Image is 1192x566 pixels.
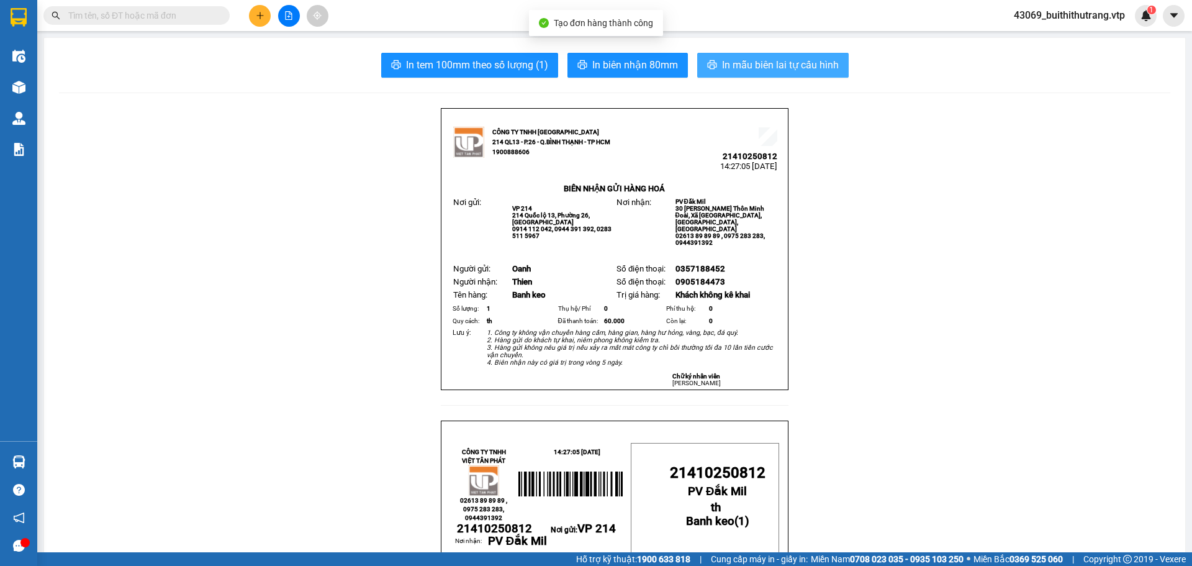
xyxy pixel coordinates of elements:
[32,20,101,66] strong: CÔNG TY TNHH [GEOGRAPHIC_DATA] 214 QL13 - P.26 - Q.BÌNH THẠNH - TP HCM 1900888606
[672,373,720,380] strong: Chữ ký nhân viên
[13,540,25,552] span: message
[686,514,734,528] span: Banh keo
[43,75,144,84] strong: BIÊN NHẬN GỬI HÀNG HOÁ
[697,53,849,78] button: printerIn mẫu biên lai tự cấu hình
[709,317,713,324] span: 0
[1147,6,1156,14] sup: 1
[284,11,293,20] span: file-add
[512,290,546,299] span: Banh keo
[616,290,660,299] span: Trị giá hàng:
[1009,554,1063,564] strong: 0369 525 060
[68,9,215,22] input: Tìm tên, số ĐT hoặc mã đơn
[711,552,808,566] span: Cung cấp máy in - giấy in:
[711,501,721,514] span: th
[488,534,547,548] span: PV Đắk Mil
[577,60,587,71] span: printer
[457,522,532,536] span: 21410250812
[460,497,507,521] span: 02613 89 89 89 , 0975 283 283, 0944391392
[556,303,603,315] td: Thụ hộ/ Phí
[453,290,487,299] span: Tên hàng:
[616,277,666,286] span: Số điện thoại:
[313,11,322,20] span: aim
[453,127,484,158] img: logo
[973,552,1063,566] span: Miền Bắc
[12,112,25,125] img: warehouse-icon
[709,305,713,312] span: 0
[1149,6,1154,14] span: 1
[604,317,625,324] span: 60.000
[12,50,25,63] img: warehouse-icon
[967,557,970,562] span: ⚪️
[52,11,60,20] span: search
[512,277,532,286] span: Thien
[664,303,708,315] td: Phí thu hộ:
[492,129,610,155] strong: CÔNG TY TNHH [GEOGRAPHIC_DATA] 214 QL13 - P.26 - Q.BÌNH THẠNH - TP HCM 1900888606
[1123,555,1132,564] span: copyright
[453,329,471,337] span: Lưu ý:
[576,552,690,566] span: Hỗ trợ kỹ thuật:
[406,57,548,73] span: In tem 100mm theo số lượng (1)
[675,277,725,286] span: 0905184473
[675,198,706,205] span: PV Đắk Mil
[811,552,964,566] span: Miền Nam
[256,11,264,20] span: plus
[700,552,702,566] span: |
[850,554,964,564] strong: 0708 023 035 - 0935 103 250
[675,232,765,246] span: 02613 89 89 89 , 0975 283 283, 0944391392
[120,47,175,56] span: 21410250811
[13,512,25,524] span: notification
[1168,10,1180,21] span: caret-down
[125,87,161,94] span: PV Đắk Song
[722,57,839,73] span: In mẫu biên lai tự cấu hình
[95,86,115,104] span: Nơi nhận:
[670,464,765,482] span: 21410250812
[554,18,653,28] span: Tạo đơn hàng thành công
[278,5,300,27] button: file-add
[637,554,690,564] strong: 1900 633 818
[1140,10,1152,21] img: icon-new-feature
[686,501,749,528] strong: ( )
[42,87,62,94] span: VP 214
[675,264,725,273] span: 0357188452
[616,264,666,273] span: Số điện thoại:
[453,277,497,286] span: Người nhận:
[707,60,717,71] span: printer
[675,290,750,299] span: Khách không kê khai
[12,81,25,94] img: warehouse-icon
[1072,552,1074,566] span: |
[453,264,490,273] span: Người gửi:
[118,56,175,65] span: 13:44:55 [DATE]
[1163,5,1185,27] button: caret-down
[604,305,608,312] span: 0
[616,198,651,207] span: Nơi nhận:
[556,315,603,327] td: Đã thanh toán:
[462,449,506,464] strong: CÔNG TY TNHH VIỆT TÂN PHÁT
[12,28,29,59] img: logo
[487,317,492,324] span: th
[512,205,532,212] span: VP 214
[567,53,688,78] button: printerIn biên nhận 80mm
[487,329,773,367] em: 1. Công ty không vận chuyển hàng cấm, hàng gian, hàng hư hỏng, vàng, bạc, đá quý. 2. Hàng gửi do ...
[512,212,590,226] span: 214 Quốc lộ 13, Phường 26, [GEOGRAPHIC_DATA]
[512,226,612,239] span: 0914 112 042, 0944 391 392, 0283 511 5967
[577,522,616,536] span: VP 214
[551,526,616,534] span: Nơi gửi:
[12,143,25,156] img: solution-icon
[723,152,777,161] span: 21410250812
[453,198,481,207] span: Nơi gửi:
[12,86,25,104] span: Nơi gửi:
[468,465,499,496] img: logo
[688,485,747,498] span: PV Đắk Mil
[738,514,745,528] span: 1
[391,60,401,71] span: printer
[592,57,678,73] span: In biên nhận 80mm
[11,8,27,27] img: logo-vxr
[1004,7,1135,23] span: 43069_buithithutrang.vtp
[554,449,600,455] span: 14:27:05 [DATE]
[720,162,777,171] span: 14:27:05 [DATE]
[249,5,271,27] button: plus
[675,205,764,232] span: 30 [PERSON_NAME] Thôn Minh Đoài, Xã [GEOGRAPHIC_DATA], [GEOGRAPHIC_DATA], [GEOGRAPHIC_DATA]
[539,18,549,28] span: check-circle
[451,303,485,315] td: Số lượng:
[455,536,487,560] td: Nơi nhận:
